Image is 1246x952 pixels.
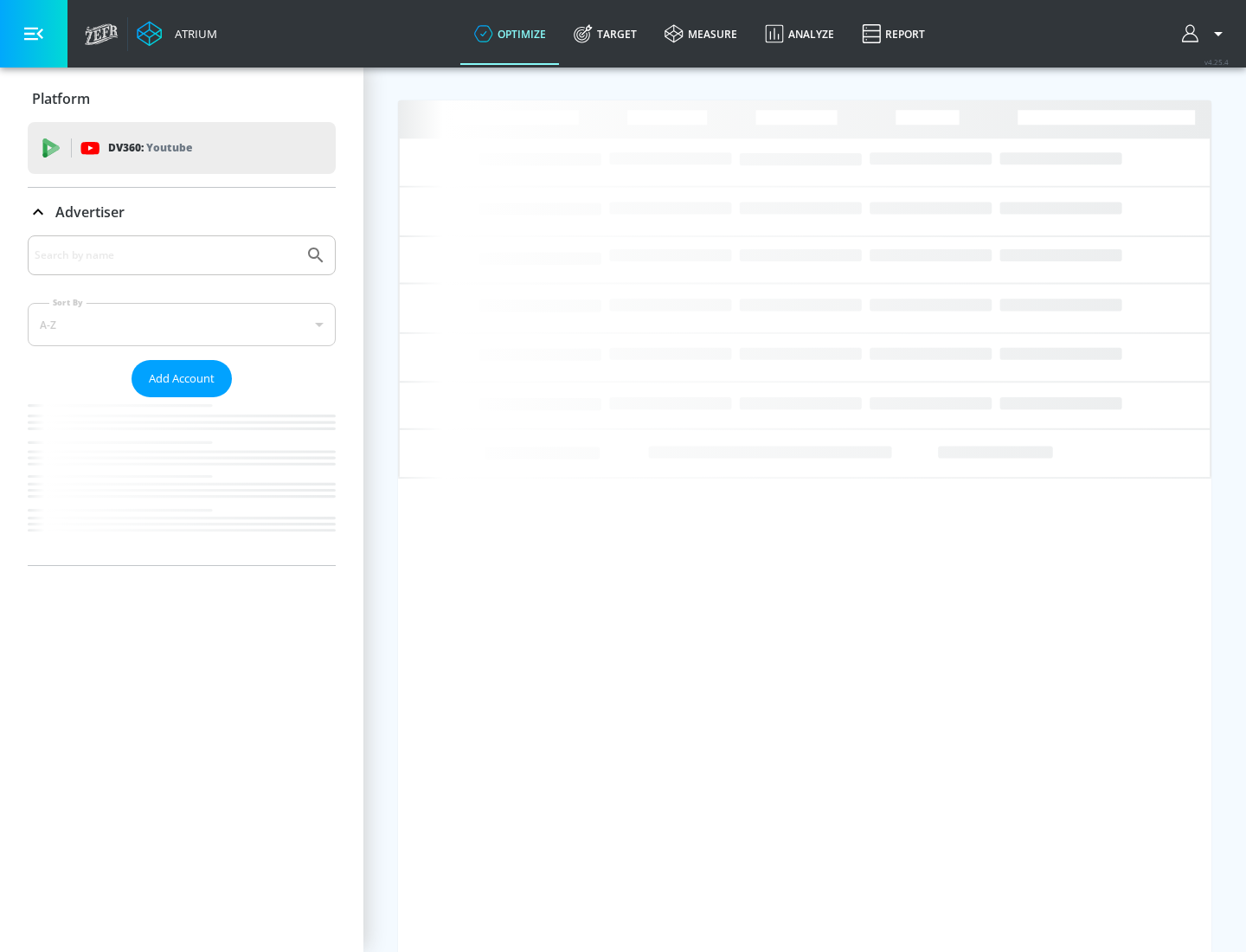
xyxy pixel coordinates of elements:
a: Target [560,3,651,65]
a: Analyze [751,3,848,65]
a: optimize [460,3,560,65]
span: v 4.25.4 [1204,57,1229,67]
p: Advertiser [55,203,125,222]
div: A-Z [28,303,336,346]
nav: list of Advertiser [28,397,336,565]
div: Atrium [168,26,217,42]
p: DV360: [108,138,192,158]
div: Advertiser [28,235,336,565]
div: Advertiser [28,188,336,236]
a: measure [651,3,751,65]
div: Platform [28,74,336,123]
span: Add Account [149,369,215,389]
button: Add Account [132,360,232,397]
input: Search by name [35,244,297,267]
p: Youtube [146,138,192,157]
p: Platform [32,89,90,108]
label: Sort By [49,297,87,308]
div: DV360: Youtube [28,122,336,174]
a: Report [848,3,939,65]
a: Atrium [137,21,217,47]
